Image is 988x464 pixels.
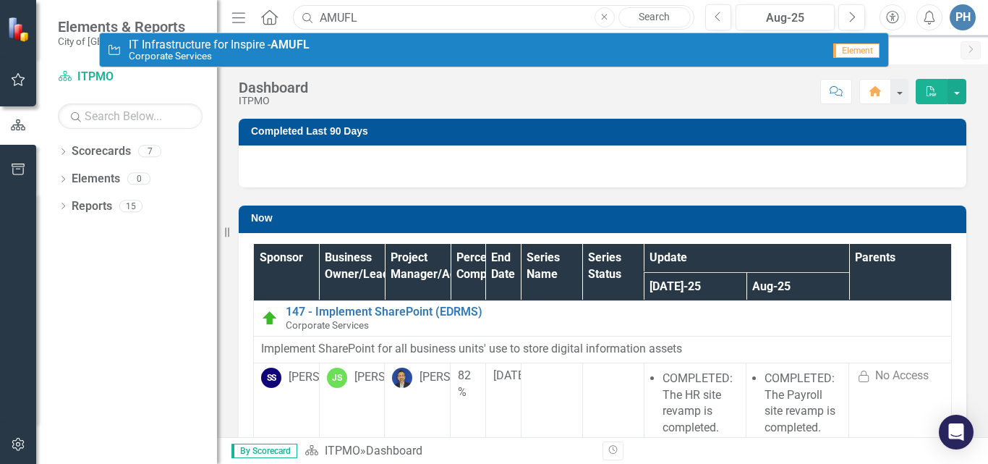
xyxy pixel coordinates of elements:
a: Scorecards [72,143,131,160]
li: COMPLETED: The Payroll site revamp is completed. [765,371,841,436]
img: Nuhad Hussain [392,368,412,388]
button: Aug-25 [736,4,835,30]
div: 15 [119,200,142,212]
a: Elements [72,171,120,187]
span: Corporate Services [286,319,369,331]
div: Dashboard [239,80,308,96]
td: Double-Click to Edit Right Click for Context Menu [254,301,952,336]
strong: AMUFL [271,38,310,51]
img: ClearPoint Strategy [7,17,33,42]
div: Open Intercom Messenger [939,415,974,450]
a: Search [618,7,691,28]
input: Search ClearPoint... [293,5,694,30]
a: ITPMO [325,444,360,457]
div: » [305,443,592,460]
input: Search Below... [58,104,203,129]
h3: Now [251,213,959,224]
span: By Scorecard [231,444,297,458]
td: Double-Click to Edit [254,336,952,363]
small: Corporate Services [129,51,310,62]
div: 82 % [458,368,478,401]
span: Element [833,43,880,58]
div: ITPMO [239,96,308,106]
li: COMPLETED: The HR site revamp is completed. [663,371,739,436]
div: [PERSON_NAME] [289,369,375,386]
div: SS [261,368,281,388]
div: 0 [127,173,150,185]
div: [PERSON_NAME] [420,369,506,386]
span: IT Infrastructure for Inspire - [129,38,310,51]
span: Elements & Reports [58,18,185,35]
div: JS [327,368,347,388]
div: Dashboard [366,444,422,457]
a: ITPMO [58,69,203,85]
a: IT Infrastructure for Inspire -AMUFLCorporate ServicesElement [100,33,889,67]
a: Reports [72,198,112,215]
div: 7 [138,145,161,158]
span: [DATE] [493,368,527,382]
span: Implement SharePoint for all business units' use to store digital information assets [261,342,682,355]
img: On Target [261,310,278,327]
small: City of [GEOGRAPHIC_DATA] [58,35,185,47]
div: Aug-25 [741,9,830,27]
h3: Completed Last 90 Days [251,126,959,137]
div: [PERSON_NAME] [354,369,441,386]
button: PH [950,4,976,30]
a: 147 - Implement SharePoint (EDRMS) [286,305,944,319]
div: No Access [875,368,929,384]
